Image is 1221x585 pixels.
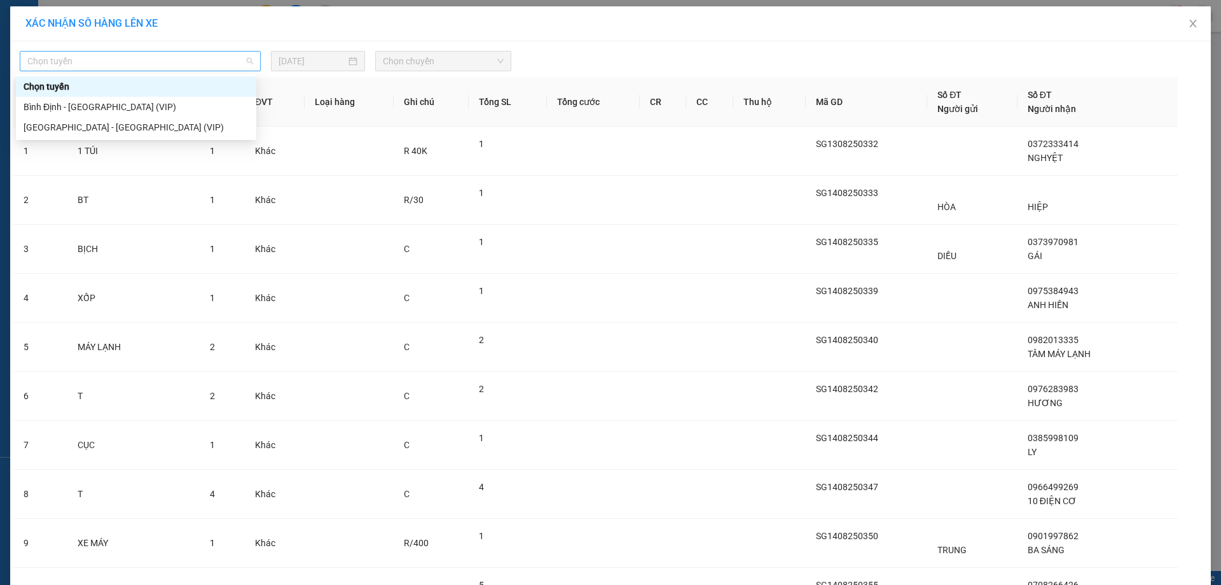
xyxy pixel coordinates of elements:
span: Chọn tuyến [27,52,253,71]
span: TRUNG [937,545,967,555]
td: 8 [13,470,67,519]
td: BỊCH [67,225,200,274]
th: Mã GD [806,78,928,127]
div: [PERSON_NAME] [149,11,251,39]
td: 6 [13,372,67,421]
th: Ghi chú [394,78,469,127]
span: 1 [479,188,484,198]
span: R 40K [404,146,427,156]
span: ANH HIẾN [1028,300,1068,310]
td: Khác [245,225,305,274]
span: Nhận: [149,11,179,24]
span: 0982013335 [1028,335,1079,345]
span: R 30K [51,81,80,94]
div: Ghi chú: [11,80,251,95]
div: Chọn tuyến [24,80,249,94]
span: SG1408250340 [816,335,878,345]
span: SG1408250339 [816,286,878,296]
span: SG1408250347 [816,482,878,492]
th: CC [686,78,733,127]
span: XÁC NHẬN SỐ HÀNG LÊN XE [25,17,158,29]
div: Bình Định - [GEOGRAPHIC_DATA] (VIP) [24,100,249,114]
span: SL [130,62,148,80]
td: 9 [13,519,67,568]
span: SG1408250350 [816,531,878,541]
span: DIỀU [937,251,956,261]
span: 0901997862 [1028,531,1079,541]
span: TÂM MÁY LẠNH [1028,349,1091,359]
td: CỤC [67,421,200,470]
span: 1 [479,531,484,541]
span: Số ĐT [1028,90,1052,100]
td: 2 [13,176,67,225]
div: Sài Gòn - Bình Định (VIP) [16,117,256,137]
span: Gửi: [11,11,31,24]
span: 0372333414 [1028,139,1079,149]
span: Số ĐT [937,90,962,100]
span: R/30 [404,195,424,205]
span: C [404,293,410,303]
td: 1 TÚI [67,127,200,176]
span: 1 [479,237,484,247]
span: 1 [210,440,215,450]
span: 1 [479,286,484,296]
td: Khác [245,127,305,176]
span: 0373970981 [1028,237,1079,247]
span: 4 [210,489,215,499]
span: 0966499269 [1028,482,1079,492]
span: C [404,391,410,401]
th: ĐVT [245,78,305,127]
td: 7 [13,421,67,470]
td: T [67,470,200,519]
span: 2 [479,335,484,345]
span: 1 [210,146,215,156]
span: NGHYỆT [1028,153,1063,163]
span: 2 [210,342,215,352]
th: Thu hộ [733,78,806,127]
th: Tổng SL [469,78,546,127]
td: BT [67,176,200,225]
td: MÁY LẠNH [67,323,200,372]
div: [GEOGRAPHIC_DATA] - [GEOGRAPHIC_DATA] (VIP) [24,120,249,134]
span: HƯƠNG [1028,398,1063,408]
button: Close [1175,6,1211,42]
td: Khác [245,274,305,323]
td: 5 [13,323,67,372]
div: Bình Định - Sài Gòn (VIP) [16,97,256,117]
div: Tên hàng: 1 BỊCH ( : 1 ) [11,64,251,80]
span: 4 [479,482,484,492]
td: Khác [245,470,305,519]
th: Tổng cước [547,78,640,127]
span: HÒA [937,202,956,212]
td: Khác [245,421,305,470]
span: C [404,440,410,450]
th: STT [13,78,67,127]
td: 4 [13,274,67,323]
td: 3 [13,225,67,274]
span: SG1408250333 [816,188,878,198]
input: 14/08/2025 [279,54,346,68]
span: LY [1028,447,1037,457]
td: XE MÁY [67,519,200,568]
td: XỐP [67,274,200,323]
span: 1 [479,433,484,443]
span: 0385998109 [1028,433,1079,443]
span: close [1188,18,1198,29]
span: 10 ĐIỆN CƠ [1028,496,1077,506]
span: SG1408250342 [816,384,878,394]
th: Loại hàng [305,78,394,127]
span: SG1408250344 [816,433,878,443]
span: 1 [210,538,215,548]
span: Người nhận [1028,104,1076,114]
span: 2 [210,391,215,401]
span: GÁI [1028,251,1042,261]
span: 2 [479,384,484,394]
span: 1 [210,293,215,303]
div: CƯỜNG [11,39,140,55]
span: 1 [479,139,484,149]
span: 0975384943 [1028,286,1079,296]
th: CR [640,78,687,127]
span: 0976283983 [1028,384,1079,394]
td: Khác [245,372,305,421]
td: Khác [245,176,305,225]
